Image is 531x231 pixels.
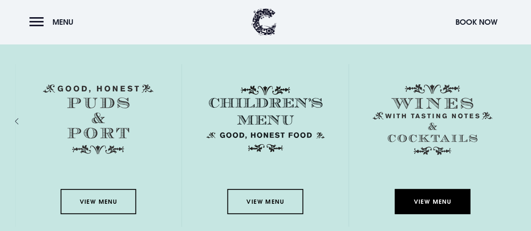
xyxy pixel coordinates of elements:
a: View Menu [60,189,136,214]
img: Menu puds and port [43,84,154,155]
img: Clandeboye Lodge [251,8,277,36]
button: Menu [29,13,78,31]
span: Menu [52,17,73,27]
a: View Menu [228,189,303,214]
button: Book Now [451,13,502,31]
img: Menu wines [372,84,492,155]
a: View Menu [395,189,470,214]
div: Previous slide [21,115,29,127]
img: Childrens Menu 1 [203,84,327,154]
